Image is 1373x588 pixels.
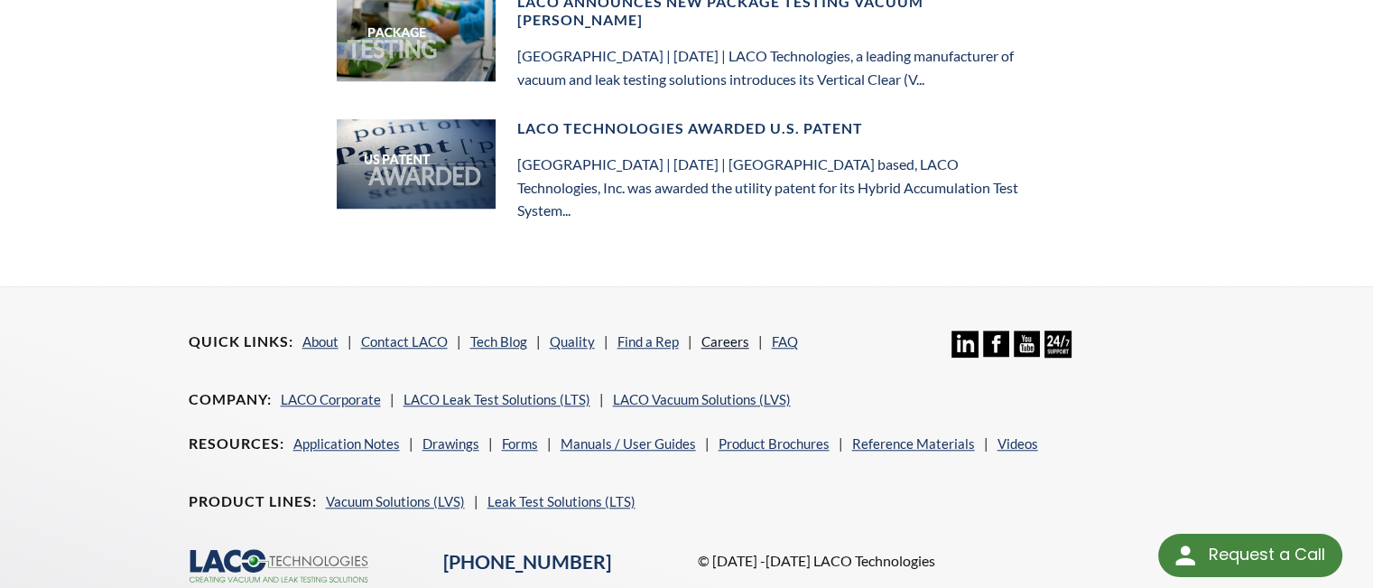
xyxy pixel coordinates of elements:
img: round button [1171,541,1200,570]
a: Drawings [422,435,479,452]
div: Request a Call [1208,534,1324,575]
a: Vacuum Solutions (LVS) [326,493,465,509]
a: [PHONE_NUMBER] [443,550,611,574]
a: Quality [550,333,595,350]
p: © [DATE] -[DATE] LACO Technologies [697,549,1184,573]
a: Tech Blog [470,333,527,350]
a: LACO Corporate [281,391,381,407]
a: 24/7 Support [1044,344,1071,360]
a: FAQ [772,333,798,350]
div: Request a Call [1158,534,1342,577]
a: Contact LACO [361,333,448,350]
a: Application Notes [293,435,400,452]
h4: LACO Technologies awarded U.S. Patent [517,119,1037,138]
img: LACO Technologies awarded U.S. Patent [337,119,496,209]
img: 24/7 Support Icon [1044,331,1071,357]
p: [GEOGRAPHIC_DATA] | [DATE] | [GEOGRAPHIC_DATA] based, LACO Technologies, Inc. was awarded the uti... [517,153,1037,222]
a: Product Brochures [719,435,830,452]
a: Forms [502,435,538,452]
a: Reference Materials [852,435,975,452]
a: LACO Leak Test Solutions (LTS) [404,391,590,407]
h4: Resources [189,434,284,453]
a: LACO Technologies awarded U.S. Patent [GEOGRAPHIC_DATA] | [DATE] | [GEOGRAPHIC_DATA] based, LACO ... [326,120,1048,137]
h4: Product Lines [189,492,317,511]
a: Careers [701,333,749,350]
h4: Company [189,390,272,409]
a: Manuals / User Guides [561,435,696,452]
a: About [302,333,339,350]
a: LACO Vacuum Solutions (LVS) [613,391,791,407]
h4: Quick Links [189,332,293,351]
a: Leak Test Solutions (LTS) [487,493,635,509]
a: Find a Rep [617,333,679,350]
a: Videos [997,435,1038,452]
p: [GEOGRAPHIC_DATA] | [DATE] | LACO Technologies, a leading manufacturer of vacuum and leak testing... [517,44,1037,90]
